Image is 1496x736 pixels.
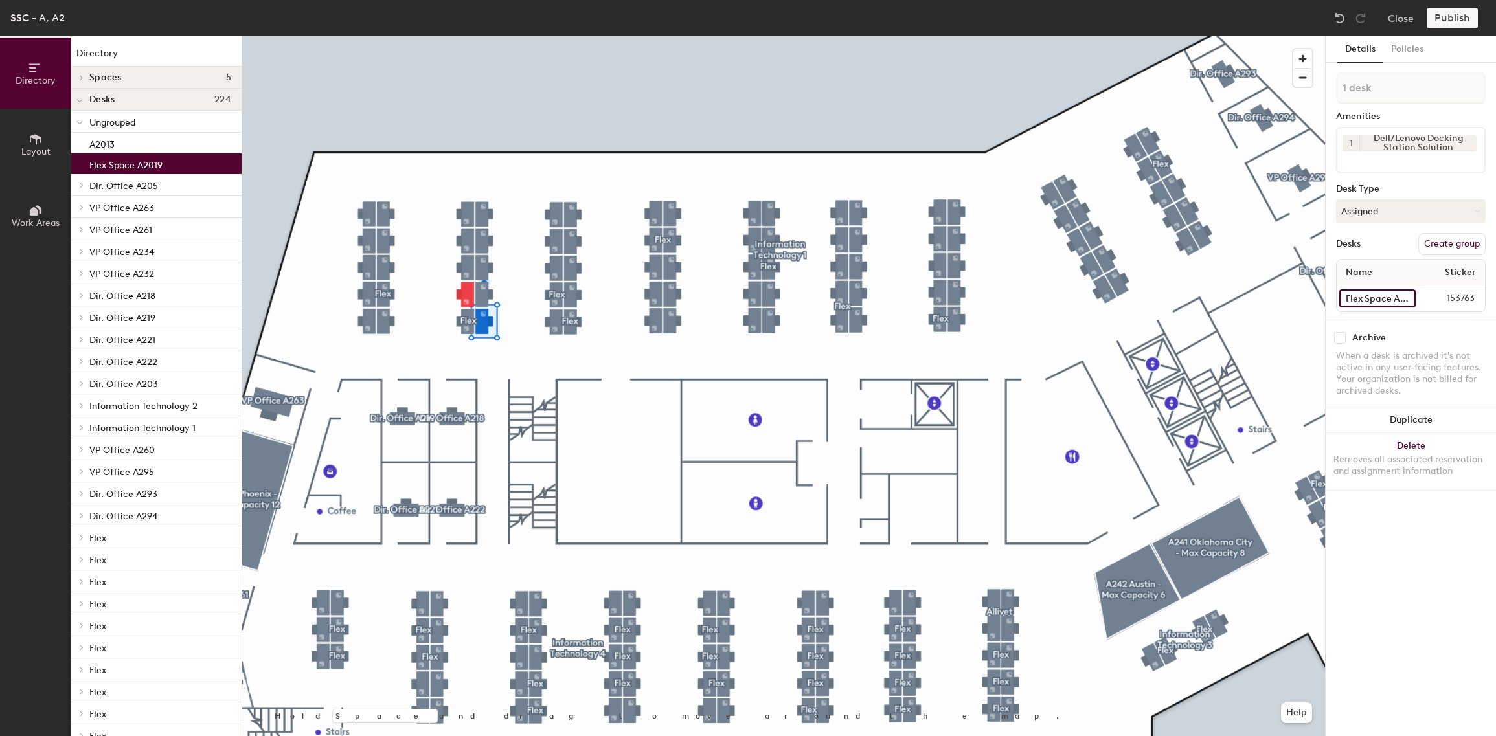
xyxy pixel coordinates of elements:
p: Flex Space A2019 [89,156,163,171]
span: Flex [89,621,106,632]
input: Unnamed desk [1339,289,1416,307]
span: Layout [21,146,51,157]
span: Flex [89,665,106,676]
span: Dir. Office A293 [89,489,157,500]
button: Details [1337,36,1383,63]
button: Duplicate [1326,407,1496,433]
span: Flex [89,577,106,588]
span: Information Technology 1 [89,423,196,434]
span: Dir. Office A221 [89,335,155,346]
span: Flex [89,599,106,610]
span: VP Office A263 [89,203,154,214]
div: Dell/Lenovo Docking Station Solution [1359,135,1477,151]
span: 224 [214,95,231,105]
span: Flex [89,643,106,654]
button: Help [1281,702,1312,723]
span: Flex [89,533,106,544]
span: Dir. Office A222 [89,357,157,368]
button: DeleteRemoves all associated reservation and assignment information [1326,433,1496,490]
h1: Directory [71,47,242,67]
img: Undo [1333,12,1346,25]
span: Flex [89,687,106,698]
button: Close [1388,8,1414,28]
span: Flex [89,709,106,720]
span: Spaces [89,72,122,83]
span: Name [1339,261,1379,284]
button: 1 [1343,135,1359,151]
button: Policies [1383,36,1431,63]
span: Sticker [1438,261,1482,284]
span: VP Office A261 [89,225,152,236]
span: Dir. Office A203 [89,379,158,390]
span: Desks [89,95,115,105]
button: Create group [1418,233,1486,255]
div: Desks [1336,239,1361,249]
span: Information Technology 2 [89,401,198,412]
div: SSC - A, A2 [10,10,65,26]
span: Dir. Office A219 [89,313,155,324]
span: 5 [226,72,231,83]
div: Removes all associated reservation and assignment information [1333,454,1488,477]
img: Redo [1354,12,1367,25]
span: Flex [89,555,106,566]
span: Directory [16,75,56,86]
span: VP Office A260 [89,445,155,456]
div: When a desk is archived it's not active in any user-facing features. Your organization is not bil... [1336,350,1486,397]
span: Dir. Office A205 [89,181,158,192]
div: Amenities [1336,111,1486,122]
span: Ungrouped [89,117,135,128]
span: 1 [1350,137,1353,150]
span: 153763 [1416,291,1482,306]
span: Work Areas [12,217,60,229]
div: Desk Type [1336,184,1486,194]
span: Dir. Office A294 [89,511,157,522]
div: Archive [1352,333,1386,343]
button: Assigned [1336,199,1486,223]
span: VP Office A232 [89,269,154,280]
p: A2013 [89,135,115,150]
span: VP Office A234 [89,247,154,258]
span: Dir. Office A218 [89,291,155,302]
span: VP Office A295 [89,467,154,478]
